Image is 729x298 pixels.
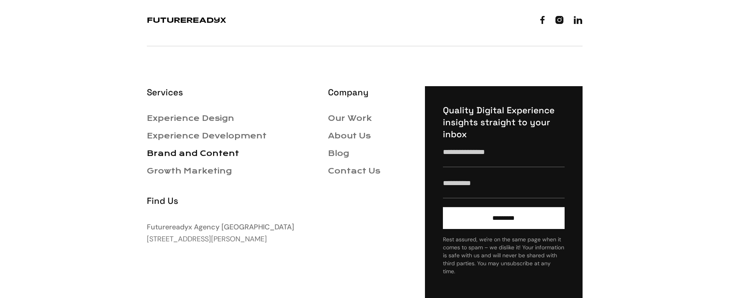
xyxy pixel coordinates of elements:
[328,166,380,176] a: Contact Us
[443,145,564,275] form: Email Subscription
[328,114,372,123] a: Our Work
[540,14,545,26] a: 
[328,131,371,140] a: About Us
[147,149,239,158] a: Brand and Content
[147,166,232,176] a: Growth Marketing
[147,86,315,98] h4: Services
[147,222,294,232] strong: Futurereadyx Agency [GEOGRAPHIC_DATA]
[328,149,349,158] a: Blog
[147,131,267,140] a: Experience Development
[147,114,234,123] a: Experience Design
[328,86,412,98] h4: Company
[443,104,564,140] h4: Quality Digital Experience insights straight to your inbox
[574,14,583,26] a: 
[555,14,563,26] a: 
[443,235,564,275] p: Rest assured, we're on the same page when it comes to spam – we dislike it! Your information is s...
[147,195,315,207] h4: Find Us
[147,222,294,244] a: Futurereadyx Agency [GEOGRAPHIC_DATA][STREET_ADDRESS][PERSON_NAME]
